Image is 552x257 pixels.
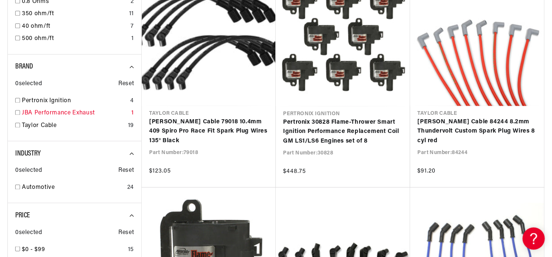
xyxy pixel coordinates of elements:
[15,212,30,219] span: Price
[417,117,536,146] a: [PERSON_NAME] Cable 84244 8.2mm Thundervolt Custom Spark Plug Wires 8 cyl red
[118,228,134,237] span: Reset
[22,183,124,193] a: Automotive
[118,166,134,176] span: Reset
[128,245,134,254] div: 15
[15,63,33,70] span: Brand
[118,79,134,89] span: Reset
[283,118,402,146] a: Pertronix 30828 Flame-Thrower Smart Ignition Performance Replacement Coil GM LS1/LS6 Engines set ...
[128,121,134,131] div: 19
[15,166,42,176] span: 0 selected
[15,150,41,157] span: Industry
[131,22,134,31] div: 7
[22,246,45,252] span: $0 - $99
[129,9,134,19] div: 11
[22,96,127,106] a: Pertronix Ignition
[15,79,42,89] span: 0 selected
[22,9,126,19] a: 350 ohm/ft
[130,96,134,106] div: 4
[22,34,128,44] a: 500 ohm/ft
[22,22,128,31] a: 40 ohm/ft
[131,109,134,118] div: 1
[22,109,128,118] a: JBA Performance Exhaust
[127,183,134,193] div: 24
[15,228,42,237] span: 0 selected
[131,34,134,44] div: 1
[22,121,125,131] a: Taylor Cable
[149,117,268,146] a: [PERSON_NAME] Cable 79018 10.4mm 409 Spiro Pro Race Fit Spark Plug Wires 135° Black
